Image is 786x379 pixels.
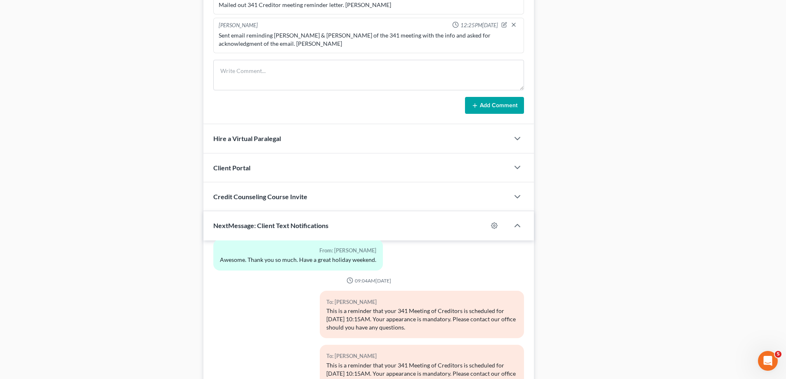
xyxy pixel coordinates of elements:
span: 12:25PM[DATE] [460,21,498,29]
div: Sent email reminding [PERSON_NAME] & [PERSON_NAME] of the 341 meeting with the info and asked for... [219,31,519,48]
div: Awesome. Thank you so much. Have a great holiday weekend. [220,256,376,264]
span: NextMessage: Client Text Notifications [213,221,328,229]
div: 09:04AM[DATE] [213,277,524,284]
div: This is a reminder that your 341 Meeting of Creditors is scheduled for [DATE] 10:15AM. Your appea... [326,307,517,332]
span: Hire a Virtual Paralegal [213,134,281,142]
div: To: [PERSON_NAME] [326,297,517,307]
div: From: [PERSON_NAME] [220,246,376,255]
iframe: Intercom live chat [758,351,778,371]
span: Credit Counseling Course Invite [213,193,307,200]
div: To: [PERSON_NAME] [326,351,517,361]
button: Add Comment [465,97,524,114]
span: 5 [775,351,781,358]
div: Mailed out 341 Creditor meeting reminder letter. [PERSON_NAME] [219,1,519,9]
span: Client Portal [213,164,250,172]
div: [PERSON_NAME] [219,21,258,30]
